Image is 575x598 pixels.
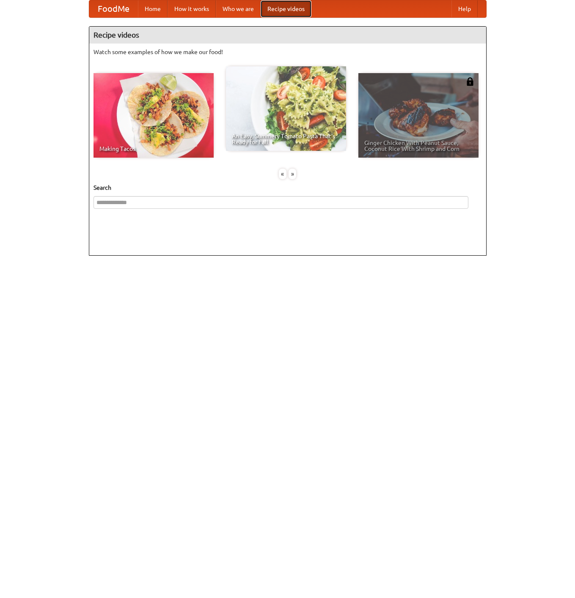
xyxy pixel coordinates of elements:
h5: Search [94,183,482,192]
a: Home [138,0,168,17]
a: Recipe videos [261,0,311,17]
div: « [279,169,286,179]
span: An Easy, Summery Tomato Pasta That's Ready for Fall [232,133,340,145]
div: » [289,169,296,179]
a: Help [451,0,478,17]
a: How it works [168,0,216,17]
p: Watch some examples of how we make our food! [94,48,482,56]
span: Making Tacos [99,146,208,152]
h4: Recipe videos [89,27,486,44]
a: An Easy, Summery Tomato Pasta That's Ready for Fall [226,66,346,151]
a: Making Tacos [94,73,214,158]
img: 483408.png [466,77,474,86]
a: FoodMe [89,0,138,17]
a: Who we are [216,0,261,17]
